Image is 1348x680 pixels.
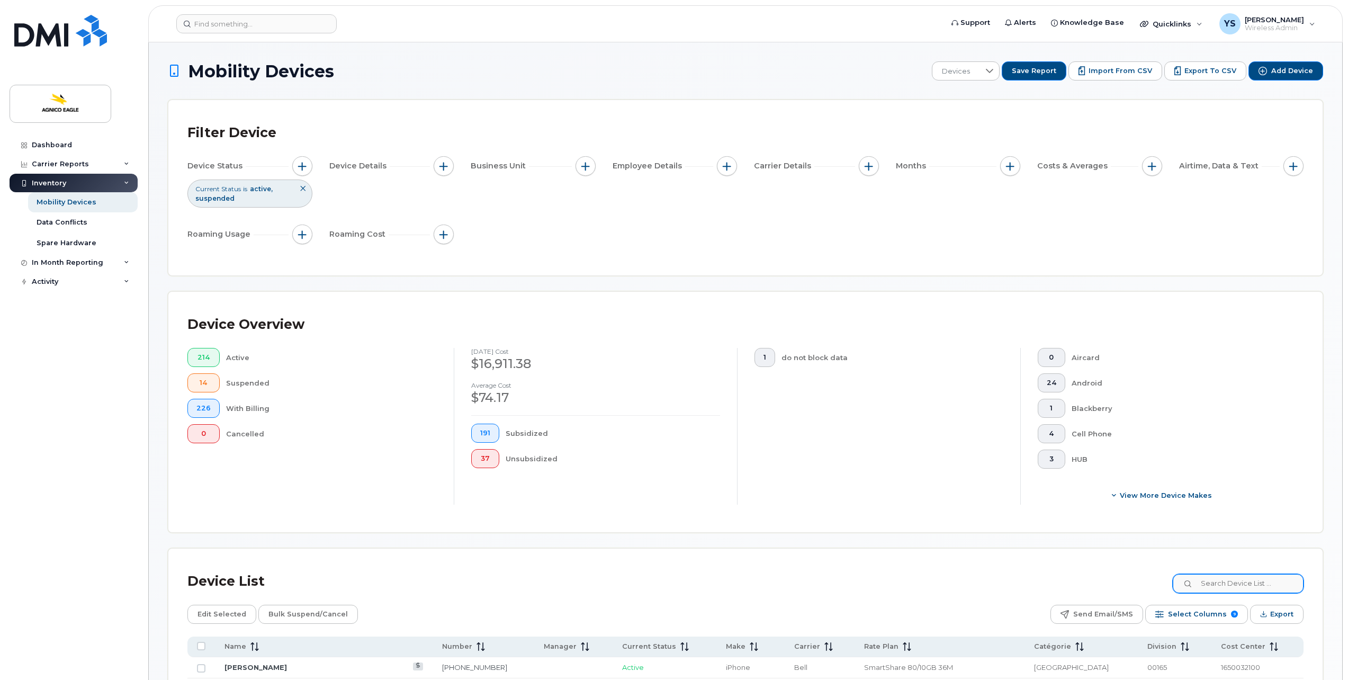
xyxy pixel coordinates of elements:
button: 191 [471,424,499,443]
button: Select Columns 9 [1145,605,1248,624]
button: View More Device Makes [1038,486,1287,505]
div: HUB [1072,450,1287,469]
span: Roaming Cost [329,229,389,240]
span: Send Email/SMS [1073,606,1133,622]
div: Active [226,348,437,367]
div: Unsubsidized [506,449,721,468]
button: 0 [1038,348,1065,367]
div: With Billing [226,399,437,418]
span: Manager [544,642,577,651]
span: suspended [195,194,235,202]
div: Blackberry [1072,399,1287,418]
span: 226 [196,404,211,413]
button: 4 [1038,424,1065,443]
span: 1 [763,353,766,362]
span: 00165 [1147,663,1167,672]
span: 214 [196,353,211,362]
span: 0 [196,430,211,438]
div: Android [1072,373,1287,392]
h4: Average cost [471,382,720,389]
span: Airtime, Data & Text [1179,160,1262,172]
span: Business Unit [471,160,529,172]
span: Cost Center [1221,642,1265,651]
span: iPhone [726,663,750,672]
button: Export to CSV [1164,61,1246,80]
span: Current Status [195,184,241,193]
div: $74.17 [471,389,720,407]
button: 226 [187,399,220,418]
button: Send Email/SMS [1050,605,1143,624]
span: Bulk Suspend/Cancel [268,606,348,622]
div: Device Overview [187,311,304,338]
span: SmartShare 80/10GB 36M [864,663,953,672]
span: 191 [480,429,490,437]
span: Name [224,642,246,651]
span: Device Details [329,160,390,172]
h4: [DATE] cost [471,348,720,355]
span: Add Device [1271,66,1313,76]
span: is [243,184,247,193]
span: Catégorie [1034,642,1071,651]
span: Export to CSV [1184,66,1236,76]
span: 9 [1231,611,1238,618]
span: Rate Plan [864,642,898,651]
span: Division [1147,642,1176,651]
a: View Last Bill [413,663,423,670]
button: 37 [471,449,499,468]
input: Search Device List ... [1173,574,1304,593]
div: Filter Device [187,119,276,147]
span: Active [622,663,644,672]
button: Import from CSV [1068,61,1162,80]
button: Edit Selected [187,605,256,624]
span: Current Status [622,642,676,651]
button: 14 [187,373,220,392]
span: View More Device Makes [1120,490,1212,500]
div: Aircard [1072,348,1287,367]
span: Mobility Devices [188,62,334,80]
span: Edit Selected [197,606,246,622]
span: 4 [1047,430,1056,438]
div: Cell Phone [1072,424,1287,443]
button: 24 [1038,373,1065,392]
button: 214 [187,348,220,367]
span: Device Status [187,160,246,172]
button: Save Report [1002,61,1066,80]
div: Cancelled [226,424,437,443]
a: [PHONE_NUMBER] [442,663,507,672]
span: [GEOGRAPHIC_DATA] [1034,663,1109,672]
span: Carrier Details [754,160,814,172]
div: do not block data [781,348,1004,367]
button: 3 [1038,450,1065,469]
span: 3 [1047,455,1056,463]
span: 1 [1047,404,1056,413]
span: Number [442,642,472,651]
button: Add Device [1248,61,1323,80]
button: 0 [187,424,220,443]
button: 1 [1038,399,1065,418]
span: Make [726,642,745,651]
span: Import from CSV [1089,66,1152,76]
span: Export [1270,606,1293,622]
span: 37 [480,454,490,463]
span: Devices [932,62,979,81]
div: Device List [187,568,265,595]
span: Carrier [794,642,820,651]
span: 14 [196,379,211,387]
div: $16,911.38 [471,355,720,373]
span: Roaming Usage [187,229,254,240]
button: Export [1250,605,1304,624]
div: Suspended [226,373,437,392]
button: 1 [754,348,775,367]
span: Costs & Averages [1037,160,1111,172]
span: Save Report [1012,66,1056,76]
span: Select Columns [1168,606,1227,622]
span: 1650032100 [1221,663,1260,672]
span: Bell [794,663,807,672]
span: 24 [1047,379,1056,387]
a: [PERSON_NAME] [224,663,287,672]
span: active [250,185,273,193]
span: Months [896,160,929,172]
